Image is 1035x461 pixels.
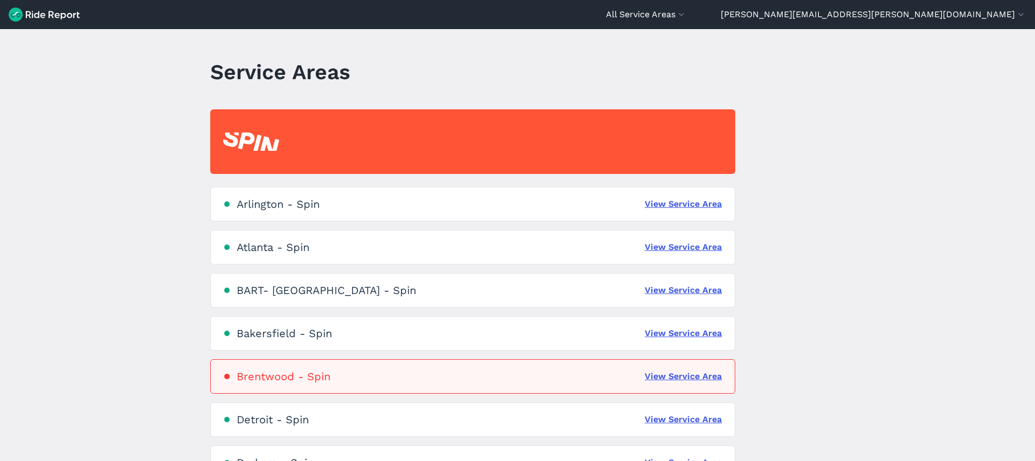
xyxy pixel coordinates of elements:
[237,413,309,426] div: Detroit - Spin
[645,327,722,340] a: View Service Area
[223,132,279,151] img: Spin
[721,8,1026,21] button: [PERSON_NAME][EMAIL_ADDRESS][PERSON_NAME][DOMAIN_NAME]
[9,8,80,22] img: Ride Report
[237,284,416,297] div: BART- [GEOGRAPHIC_DATA] - Spin
[237,241,309,254] div: Atlanta - Spin
[237,198,320,211] div: Arlington - Spin
[645,241,722,254] a: View Service Area
[645,370,722,383] a: View Service Area
[606,8,687,21] button: All Service Areas
[645,198,722,211] a: View Service Area
[645,284,722,297] a: View Service Area
[210,57,350,87] h1: Service Areas
[237,327,332,340] div: Bakersfield - Spin
[645,413,722,426] a: View Service Area
[237,370,330,383] div: Brentwood - Spin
